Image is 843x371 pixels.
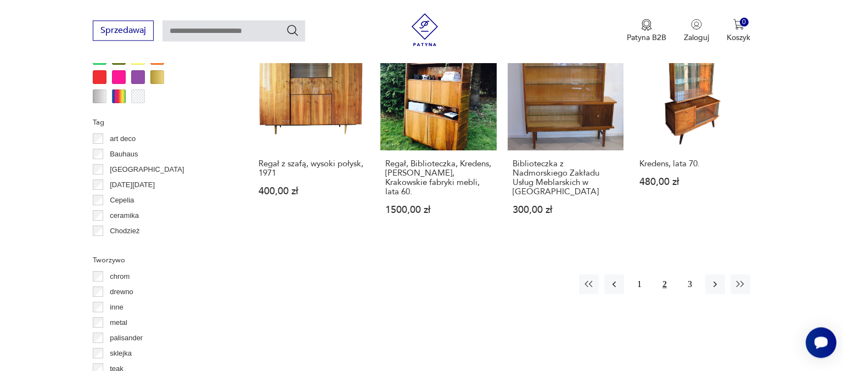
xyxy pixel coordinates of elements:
[93,20,154,41] button: Sprzedawaj
[634,35,750,236] a: Produkt wyprzedanyKredens, lata 70.Kredens, lata 70.480,00 zł
[727,32,750,43] p: Koszyk
[733,19,744,30] img: Ikona koszyka
[258,159,364,178] h3: Regał z szafą, wysoki połysk, 1971
[806,327,836,358] iframe: Smartsupp widget button
[110,347,132,359] p: sklejka
[254,35,369,236] a: Produkt wyprzedanyRegał z szafą, wysoki połysk, 1971Regał z szafą, wysoki połysk, 1971400,00 zł
[691,19,702,30] img: Ikonka użytkownika
[110,286,133,298] p: drewno
[508,35,623,236] a: Produkt wyprzedanyBiblioteczka z Nadmorskiego Zakładu Usług Meblarskich w GdańskuBiblioteczka z N...
[110,194,134,206] p: Cepelia
[110,301,123,313] p: inne
[380,35,496,236] a: Produkt wyprzedanyRegał, Biblioteczka, Kredens, Witryna ATOS, Krakowskie fabryki mebli, lata 60.R...
[110,240,137,252] p: Ćmielów
[639,177,745,187] p: 480,00 zł
[408,13,441,46] img: Patyna - sklep z meblami i dekoracjami vintage
[627,19,666,43] button: Patyna B2B
[680,274,700,294] button: 3
[110,133,136,145] p: art deco
[641,19,652,31] img: Ikona medalu
[110,164,184,176] p: [GEOGRAPHIC_DATA]
[627,19,666,43] a: Ikona medaluPatyna B2B
[655,274,675,294] button: 2
[630,274,649,294] button: 1
[110,271,130,283] p: chrom
[740,18,749,27] div: 0
[727,19,750,43] button: 0Koszyk
[385,205,491,215] p: 1500,00 zł
[110,225,139,237] p: Chodzież
[110,332,143,344] p: palisander
[627,32,666,43] p: Patyna B2B
[93,27,154,35] a: Sprzedawaj
[93,116,227,128] p: Tag
[110,317,127,329] p: metal
[258,187,364,196] p: 400,00 zł
[110,179,155,191] p: [DATE][DATE]
[513,159,619,196] h3: Biblioteczka z Nadmorskiego Zakładu Usług Meblarskich w [GEOGRAPHIC_DATA]
[110,148,138,160] p: Bauhaus
[684,19,709,43] button: Zaloguj
[513,205,619,215] p: 300,00 zł
[110,210,139,222] p: ceramika
[639,159,745,168] h3: Kredens, lata 70.
[286,24,299,37] button: Szukaj
[385,159,491,196] h3: Regał, Biblioteczka, Kredens, [PERSON_NAME], Krakowskie fabryki mebli, lata 60.
[93,254,227,266] p: Tworzywo
[684,32,709,43] p: Zaloguj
